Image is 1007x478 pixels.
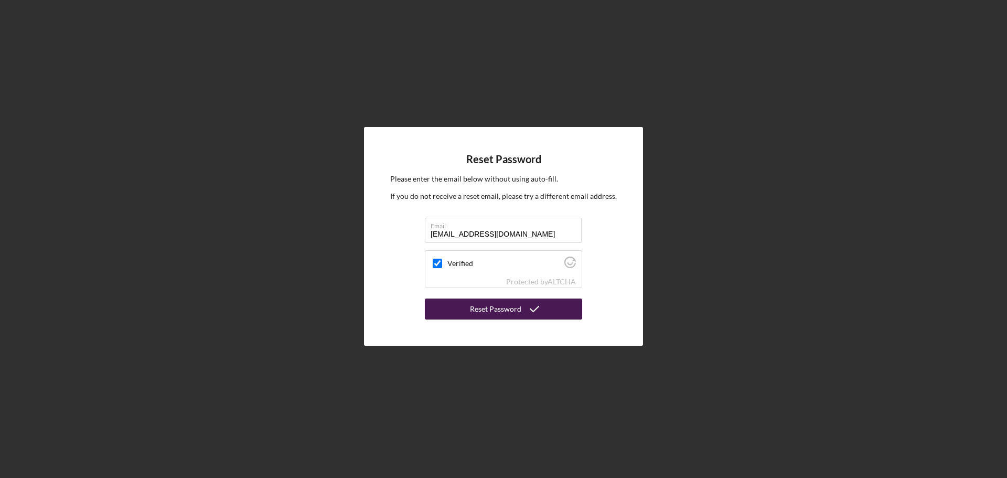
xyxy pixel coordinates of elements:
[466,153,541,165] h4: Reset Password
[447,259,561,268] label: Verified
[470,299,521,320] div: Reset Password
[431,218,582,230] label: Email
[548,277,576,286] a: Visit Altcha.org
[506,278,576,286] div: Protected by
[390,173,617,185] p: Please enter the email below without using auto-fill.
[564,261,576,270] a: Visit Altcha.org
[390,190,617,202] p: If you do not receive a reset email, please try a different email address.
[425,299,582,320] button: Reset Password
